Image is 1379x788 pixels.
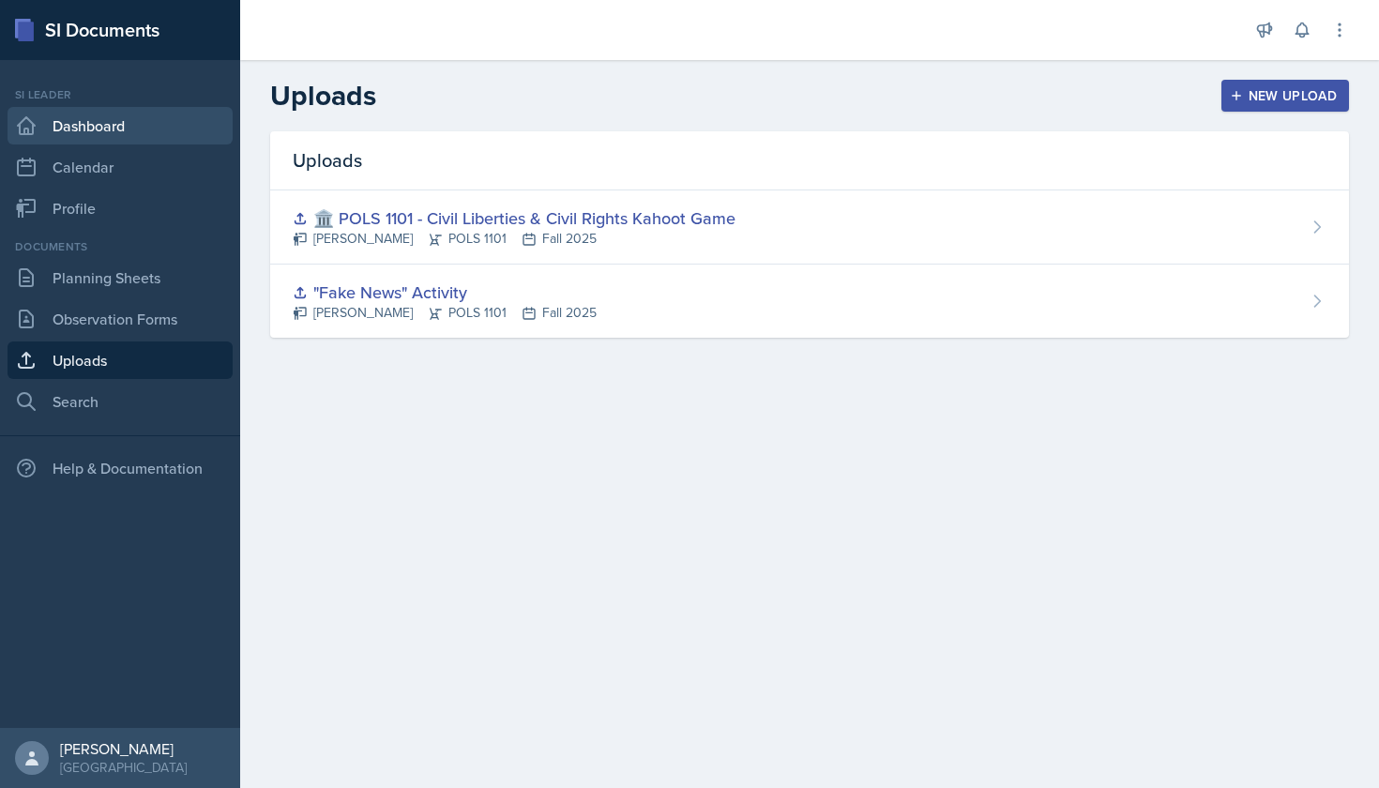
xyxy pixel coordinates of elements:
a: 🏛️ POLS 1101 - Civil Liberties & Civil Rights Kahoot Game [PERSON_NAME]POLS 1101Fall 2025 [270,190,1349,265]
div: [PERSON_NAME] POLS 1101 Fall 2025 [293,303,597,323]
div: Documents [8,238,233,255]
div: "Fake News" Activity [293,280,597,305]
a: Planning Sheets [8,259,233,296]
div: [GEOGRAPHIC_DATA] [60,758,187,777]
div: 🏛️ POLS 1101 - Civil Liberties & Civil Rights Kahoot Game [293,205,735,231]
a: Uploads [8,341,233,379]
button: New Upload [1221,80,1350,112]
div: Uploads [270,131,1349,190]
div: [PERSON_NAME] POLS 1101 Fall 2025 [293,229,735,249]
a: Observation Forms [8,300,233,338]
h2: Uploads [270,79,376,113]
div: Help & Documentation [8,449,233,487]
a: Search [8,383,233,420]
a: "Fake News" Activity [PERSON_NAME]POLS 1101Fall 2025 [270,265,1349,338]
div: Si leader [8,86,233,103]
a: Profile [8,189,233,227]
div: New Upload [1234,88,1338,103]
a: Calendar [8,148,233,186]
a: Dashboard [8,107,233,144]
div: [PERSON_NAME] [60,739,187,758]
